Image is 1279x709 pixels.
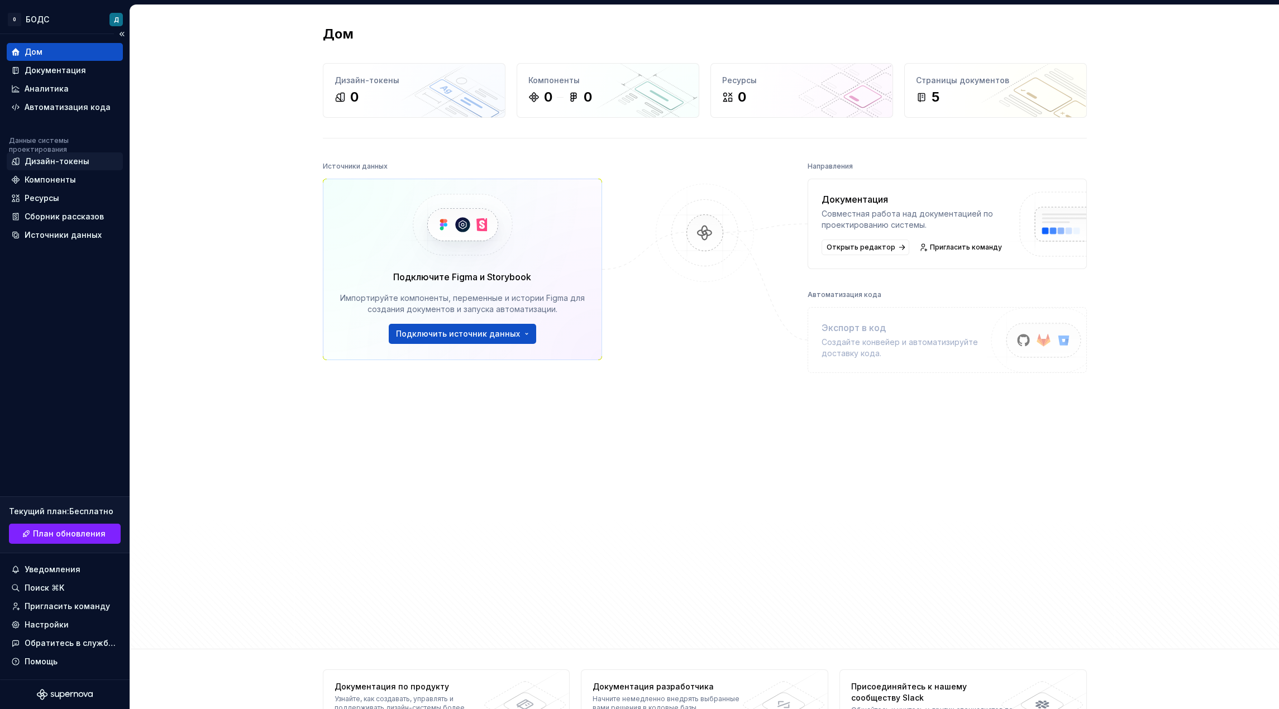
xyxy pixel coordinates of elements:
[544,89,552,105] font: 0
[350,89,359,105] font: 0
[25,638,163,648] font: Обратитесь в службу поддержки
[930,243,1002,251] font: Пригласить команду
[710,63,893,118] a: Ресурсы0
[7,208,123,226] a: Сборник рассказов
[25,657,58,666] font: Помощь
[25,84,69,93] font: Аналитика
[25,564,80,574] font: Уведомления
[26,15,49,24] font: БОДС
[114,16,119,23] font: Д
[389,324,536,344] button: Подключить источник данных
[393,271,531,282] font: Подключите Figma и Storybook
[7,226,123,244] a: Источники данных
[114,26,130,42] button: Свернуть боковую панель
[822,194,888,205] font: Документация
[13,17,16,22] font: 0
[67,506,69,516] font: :
[822,239,909,255] a: Открыть редактор
[851,682,967,702] font: Присоединяйтесь к нашему сообществу Slack
[822,322,886,333] font: Экспорт в код
[722,75,757,85] font: Ресурсы
[517,63,699,118] a: Компоненты00
[593,682,714,691] font: Документация разработчика
[323,63,505,118] a: Дизайн-токены0
[25,620,69,629] font: Настройки
[25,230,102,239] font: Источники данных
[7,61,123,79] a: Документация
[396,329,520,338] font: Подключить источник данных
[9,524,121,544] a: План обновления
[25,65,86,75] font: Документация
[323,162,388,170] font: Источники данных
[7,171,123,189] a: Компоненты
[25,212,104,221] font: Сборник рассказов
[528,75,580,85] font: Компоненты
[335,75,399,85] font: Дизайн-токены
[25,102,111,112] font: Автоматизация кода
[7,98,123,116] a: Автоматизация кода
[25,193,59,203] font: Ресурсы
[7,152,123,170] a: Дизайн-токены
[904,63,1087,118] a: Страницы документов5
[808,162,853,170] font: Направления
[7,634,123,652] button: Обратитесь в службу поддержки
[33,529,106,538] font: План обновления
[932,89,939,105] font: 5
[822,337,978,358] font: Создайте конвейер и автоматизируйте доставку кода.
[9,506,67,516] font: Текущий план
[7,189,123,207] a: Ресурсы
[584,89,592,105] font: 0
[9,136,69,154] font: Данные системы проектирования
[25,47,42,56] font: Дом
[335,682,449,691] font: Документация по продукту
[822,209,993,229] font: Совместная работа над документацией по проектированию системы.
[25,601,110,611] font: Пригласить команду
[69,506,113,516] font: Бесплатно
[7,579,123,597] button: Поиск ⌘K
[340,293,585,314] font: Импортируйте компоненты, переменные и истории Figma для создания документов и запуска автоматизации.
[25,583,64,592] font: Поиск ⌘K
[827,243,895,251] font: Открыть редактор
[25,175,76,184] font: Компоненты
[738,89,746,105] font: 0
[808,290,881,299] font: Автоматизация кода
[37,689,93,700] svg: Логотип Сверхновой
[323,26,354,42] font: Дом
[7,561,123,578] button: Уведомления
[7,43,123,61] a: Дом
[916,239,1007,255] a: Пригласить команду
[7,653,123,670] button: Помощь
[2,7,127,31] button: 0БОДСД
[7,80,123,98] a: Аналитика
[25,156,89,166] font: Дизайн-токены
[7,597,123,615] a: Пригласить команду
[916,75,1009,85] font: Страницы документов
[7,616,123,634] a: Настройки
